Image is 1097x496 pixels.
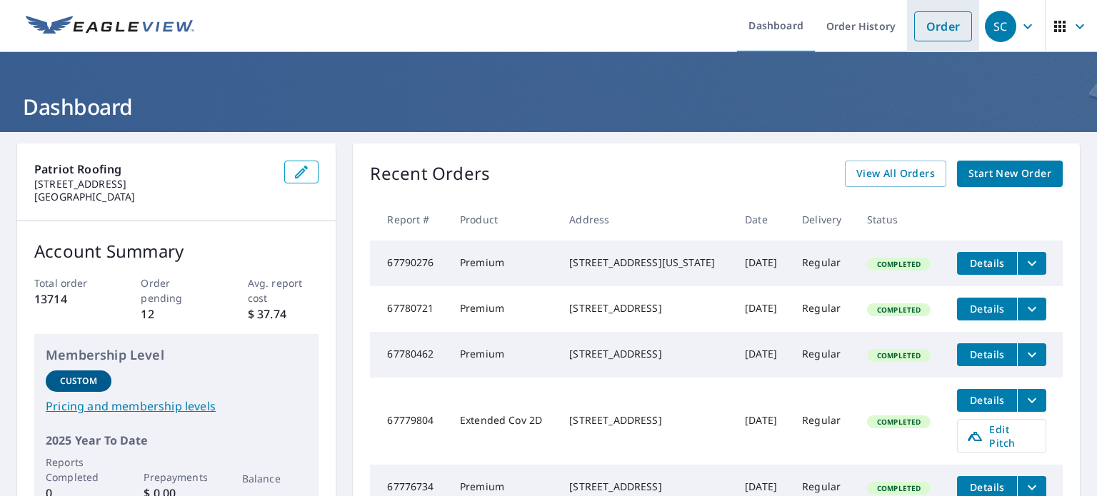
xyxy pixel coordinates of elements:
button: filesDropdownBtn-67780462 [1017,343,1046,366]
div: [STREET_ADDRESS] [569,301,722,315]
span: Start New Order [968,165,1051,183]
p: Reports Completed [46,455,111,485]
th: Report # [370,198,449,241]
p: Balance [242,471,308,486]
span: Details [966,348,1008,361]
p: Total order [34,275,106,290]
p: Patriot Roofing [34,161,273,178]
p: Custom [60,375,97,388]
td: [DATE] [733,286,791,332]
td: 67779804 [370,378,449,465]
td: [DATE] [733,241,791,286]
p: 12 [141,305,212,323]
td: Premium [449,241,558,286]
button: detailsBtn-67779804 [957,389,1017,412]
span: Details [966,480,1008,494]
p: Account Summary [34,238,319,264]
td: 67780721 [370,286,449,332]
button: filesDropdownBtn-67780721 [1017,298,1046,320]
td: [DATE] [733,332,791,378]
div: [STREET_ADDRESS] [569,347,722,361]
span: Completed [868,417,929,427]
p: [GEOGRAPHIC_DATA] [34,191,273,203]
td: Regular [791,286,856,332]
h1: Dashboard [17,92,1080,121]
p: Membership Level [46,345,307,365]
a: Start New Order [957,161,1063,187]
td: Regular [791,378,856,465]
th: Product [449,198,558,241]
button: detailsBtn-67790276 [957,252,1017,275]
span: Completed [868,305,929,315]
td: 67790276 [370,241,449,286]
td: Regular [791,332,856,378]
button: filesDropdownBtn-67790276 [1017,252,1046,275]
span: Completed [868,350,929,360]
th: Delivery [791,198,856,241]
td: Regular [791,241,856,286]
th: Status [856,198,946,241]
p: Avg. report cost [248,275,319,305]
a: Edit Pitch [957,419,1046,453]
p: 2025 Year To Date [46,432,307,449]
img: EV Logo [26,16,194,37]
a: Order [914,11,972,41]
span: Completed [868,259,929,269]
th: Address [558,198,733,241]
span: Details [966,302,1008,315]
td: Premium [449,332,558,378]
div: [STREET_ADDRESS][US_STATE] [569,255,722,270]
span: Details [966,256,1008,270]
span: View All Orders [856,165,935,183]
span: Completed [868,483,929,493]
button: detailsBtn-67780721 [957,298,1017,320]
p: Recent Orders [370,161,490,187]
td: Extended Cov 2D [449,378,558,465]
button: detailsBtn-67780462 [957,343,1017,366]
a: View All Orders [845,161,946,187]
p: 13714 [34,290,106,308]
th: Date [733,198,791,241]
button: filesDropdownBtn-67779804 [1017,389,1046,412]
a: Pricing and membership levels [46,398,307,415]
td: 67780462 [370,332,449,378]
span: Edit Pitch [966,422,1037,450]
div: [STREET_ADDRESS] [569,413,722,427]
div: SC [985,11,1016,42]
p: Prepayments [144,470,209,485]
td: [DATE] [733,378,791,465]
div: [STREET_ADDRESS] [569,480,722,494]
span: Details [966,393,1008,407]
p: $ 37.74 [248,305,319,323]
p: Order pending [141,275,212,305]
td: Premium [449,286,558,332]
p: [STREET_ADDRESS] [34,178,273,191]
